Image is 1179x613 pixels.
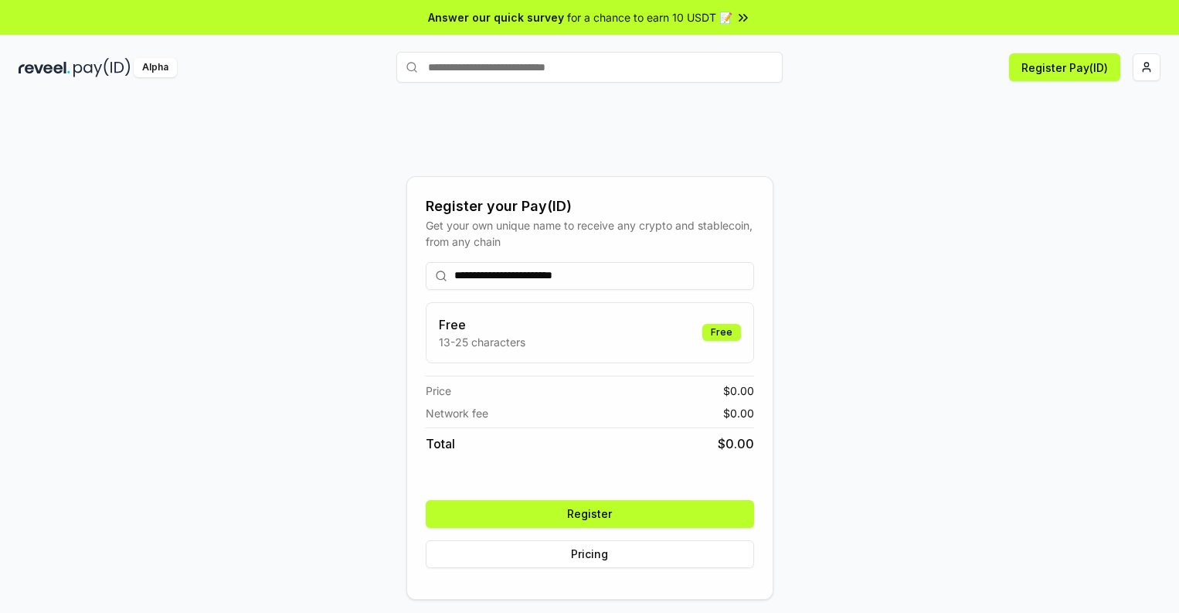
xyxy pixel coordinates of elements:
[428,9,564,26] span: Answer our quick survey
[723,405,754,421] span: $ 0.00
[439,334,525,350] p: 13-25 characters
[426,500,754,528] button: Register
[567,9,732,26] span: for a chance to earn 10 USDT 📝
[723,383,754,399] span: $ 0.00
[1009,53,1120,81] button: Register Pay(ID)
[73,58,131,77] img: pay_id
[426,540,754,568] button: Pricing
[134,58,177,77] div: Alpha
[702,324,741,341] div: Free
[718,434,754,453] span: $ 0.00
[19,58,70,77] img: reveel_dark
[439,315,525,334] h3: Free
[426,434,455,453] span: Total
[426,405,488,421] span: Network fee
[426,383,451,399] span: Price
[426,217,754,250] div: Get your own unique name to receive any crypto and stablecoin, from any chain
[426,196,754,217] div: Register your Pay(ID)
